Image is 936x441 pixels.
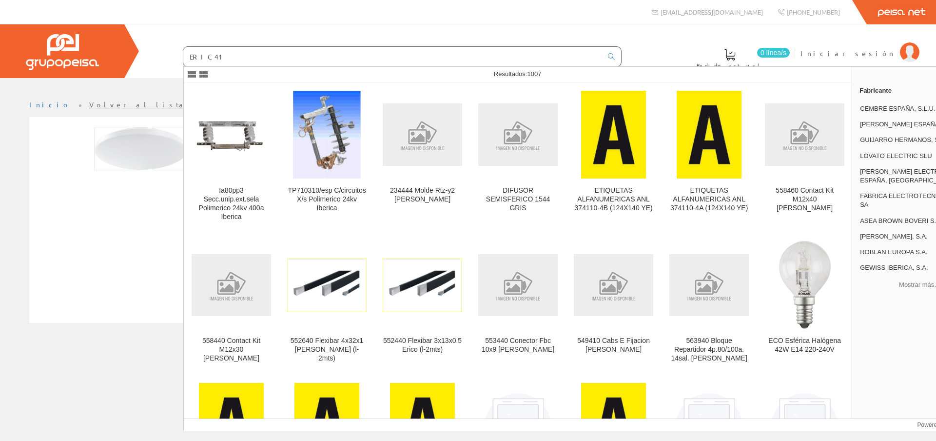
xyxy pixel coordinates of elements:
[383,337,462,354] div: 552440 Flexibar 3x13x0.5 Erico (l-2mts)
[287,186,367,213] div: TP710310/esp C/circuitos X/s Polimerico 24kv Iberica
[375,233,470,374] a: 552440 Flexibar 3x13x0.5 Erico (l-2mts) 552440 Flexibar 3x13x0.5 Erico (l-2mts)
[192,186,271,221] div: Ia80pp3 Secc.unip.ext.sela Polimerico 24kv 400a Iberica
[765,103,844,165] img: 558460 Contact Kit M12x40 Erico
[574,254,653,316] img: 549410 Cabs E Fijacion Erico
[89,100,282,109] a: Volver al listado de productos
[662,233,757,374] a: 563940 Bloque Repartidor 4p.80/100a. 14sal. Erico 563940 Bloque Repartidor 4p.80/100a. 14sal. [PE...
[478,254,558,316] img: 553440 Conector Fbc 10x9 Erico
[566,83,661,233] a: ETIQUETAS ALFANUMERICAS ANL 374110-4B (124X140 YE) ETIQUETAS ALFANUMERICAS ANL 374110-4B (124X140...
[94,127,188,170] img: Foto artículo Plafon Techo Led Redondo 16,5W 4000K 1600lm 220v IP20 Roblan (192x88.704)
[184,233,279,374] a: 558440 Contact Kit M12x30 Erico 558440 Contact Kit M12x30 [PERSON_NAME]
[779,241,831,329] img: ECO Esférica Halógena 42W E14 220-240V
[669,186,749,213] div: ETIQUETAS ALFANUMERICAS ANL 374110-4A (124X140 YE)
[470,83,565,233] a: DIFUSOR SEMISFERICO 1544 GRIS DIFUSOR SEMISFERICO 1544 GRIS
[470,233,565,374] a: 553440 Conector Fbc 10x9 Erico 553440 Conector Fbc 10x9 [PERSON_NAME]
[375,83,470,233] a: 234444 Molde Rtz-y2 Erico 234444 Molde Rtz-y2 [PERSON_NAME]
[478,337,558,354] div: 553440 Conector Fbc 10x9 [PERSON_NAME]
[697,60,763,70] span: Pedido actual
[287,258,367,312] img: 552640 Flexibar 4x32x1 Erico (l-2mts)
[383,258,462,312] img: 552440 Flexibar 3x13x0.5 Erico (l-2mts)
[478,103,558,165] img: DIFUSOR SEMISFERICO 1544 GRIS
[527,70,541,78] span: 1007
[581,91,645,179] img: ETIQUETAS ALFANUMERICAS ANL 374110-4B (124X140 YE)
[662,83,757,233] a: ETIQUETAS ALFANUMERICAS ANL 374110-4A (124X140 YE) ETIQUETAS ALFANUMERICAS ANL 374110-4A (124X140...
[574,186,653,213] div: ETIQUETAS ALFANUMERICAS ANL 374110-4B (124X140 YE)
[279,233,374,374] a: 552640 Flexibar 4x32x1 Erico (l-2mts) 552640 Flexibar 4x32x1 [PERSON_NAME] (l-2mts)
[669,337,749,363] div: 563940 Bloque Repartidor 4p.80/100a. 14sal. [PERSON_NAME]
[566,233,661,374] a: 549410 Cabs E Fijacion Erico 549410 Cabs E Fijacion [PERSON_NAME]
[757,233,852,374] a: ECO Esférica Halógena 42W E14 220-240V ECO Esférica Halógena 42W E14 220-240V
[669,254,749,316] img: 563940 Bloque Repartidor 4p.80/100a. 14sal. Erico
[279,83,374,233] a: TP710310/esp C/circuitos X/s Polimerico 24kv Iberica TP710310/esp C/circuitos X/s Polimerico 24kv...
[677,91,741,179] img: ETIQUETAS ALFANUMERICAS ANL 374110-4A (124X140 YE)
[293,91,360,179] img: TP710310/esp C/circuitos X/s Polimerico 24kv Iberica
[765,186,844,213] div: 558460 Contact Kit M12x40 [PERSON_NAME]
[192,337,271,363] div: 558440 Contact Kit M12x30 [PERSON_NAME]
[184,83,279,233] a: Ia80pp3 Secc.unip.ext.sela Polimerico 24kv 400a Iberica Ia80pp3 Secc.unip.ext.sela Polimerico 24k...
[29,100,71,109] a: Inicio
[192,118,271,152] img: Ia80pp3 Secc.unip.ext.sela Polimerico 24kv 400a Iberica
[183,47,602,66] input: Buscar ...
[661,8,763,16] span: [EMAIL_ADDRESS][DOMAIN_NAME]
[765,337,844,354] div: ECO Esférica Halógena 42W E14 220-240V
[494,70,542,78] span: Resultados:
[800,48,895,58] span: Iniciar sesión
[757,48,790,58] span: 0 línea/s
[383,186,462,204] div: 234444 Molde Rtz-y2 [PERSON_NAME]
[26,34,99,70] img: Grupo Peisa
[287,337,367,363] div: 552640 Flexibar 4x32x1 [PERSON_NAME] (l-2mts)
[192,254,271,316] img: 558440 Contact Kit M12x30 Erico
[800,40,919,50] a: Iniciar sesión
[478,186,558,213] div: DIFUSOR SEMISFERICO 1544 GRIS
[574,337,653,354] div: 549410 Cabs E Fijacion [PERSON_NAME]
[757,83,852,233] a: 558460 Contact Kit M12x40 Erico 558460 Contact Kit M12x40 [PERSON_NAME]
[787,8,840,16] span: [PHONE_NUMBER]
[383,103,462,165] img: 234444 Molde Rtz-y2 Erico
